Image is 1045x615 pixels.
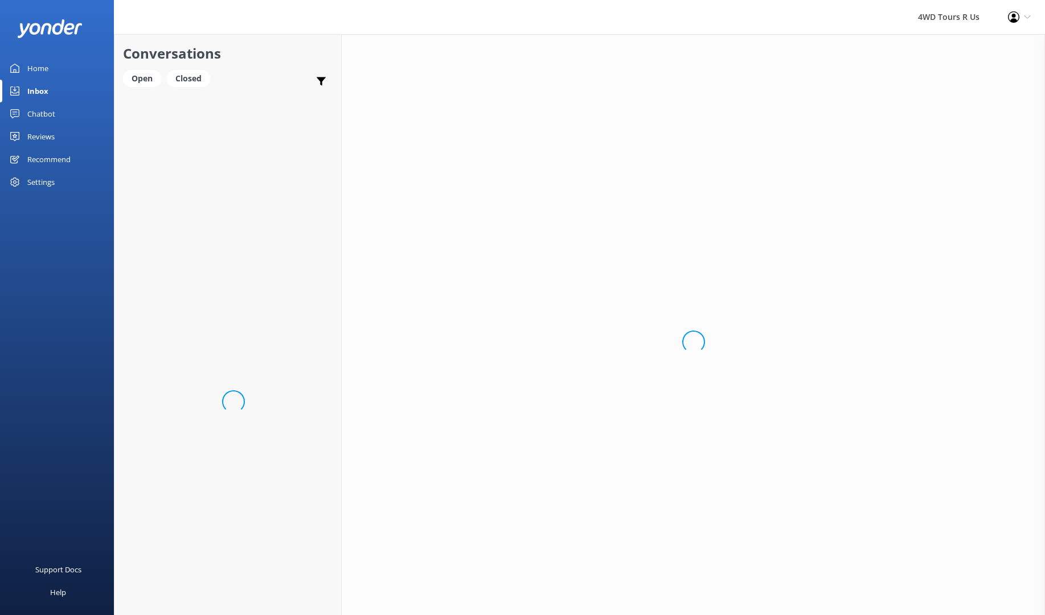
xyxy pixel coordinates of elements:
[167,72,216,84] a: Closed
[27,102,55,125] div: Chatbot
[27,148,71,171] div: Recommend
[27,171,55,193] div: Settings
[27,57,48,80] div: Home
[123,43,333,64] h2: Conversations
[50,581,66,604] div: Help
[17,19,83,38] img: yonder-white-logo.png
[123,72,167,84] a: Open
[35,558,81,581] div: Support Docs
[167,70,210,87] div: Closed
[27,80,48,102] div: Inbox
[27,125,55,148] div: Reviews
[123,70,161,87] div: Open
